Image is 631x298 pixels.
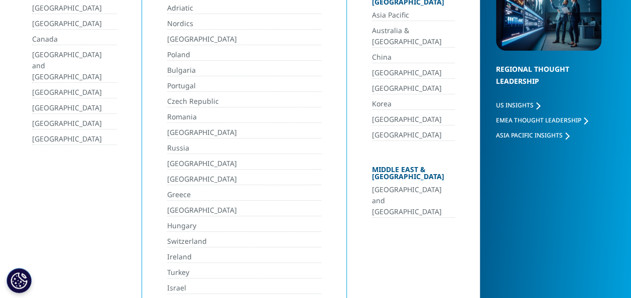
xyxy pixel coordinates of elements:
a: Asia Pacific [372,10,455,21]
a: Greece [167,189,322,201]
a: US Insights [496,101,540,109]
a: [GEOGRAPHIC_DATA] [167,174,322,185]
span: Asia Pacific Insights [496,131,563,139]
a: [GEOGRAPHIC_DATA] [167,205,322,216]
a: [GEOGRAPHIC_DATA] [372,114,455,125]
a: Israel [167,282,322,294]
a: Canada [32,34,116,45]
a: [GEOGRAPHIC_DATA] [32,102,116,114]
a: [GEOGRAPHIC_DATA] [372,129,455,141]
a: [GEOGRAPHIC_DATA] [32,118,116,129]
a: [GEOGRAPHIC_DATA] [32,133,116,145]
a: Russia [167,142,322,154]
a: Poland [167,49,322,61]
a: [GEOGRAPHIC_DATA] [32,18,116,30]
a: Romania [167,111,322,123]
div: Regional Thought Leadership [496,63,601,100]
a: Asia Pacific Insights [496,131,569,139]
a: Ireland [167,251,322,263]
a: [GEOGRAPHIC_DATA] [372,83,455,94]
a: Nordics [167,18,322,30]
span: US Insights [496,101,534,109]
a: Switzerland [167,236,322,247]
span: EMEA Thought Leadership [496,116,581,124]
a: China [372,52,455,63]
a: Australia & [GEOGRAPHIC_DATA] [372,25,455,48]
a: Bulgaria [167,65,322,76]
div: Middle East & [GEOGRAPHIC_DATA] [372,166,455,184]
a: Hungary [167,220,322,232]
a: [GEOGRAPHIC_DATA] [32,3,116,14]
a: [GEOGRAPHIC_DATA] [167,158,322,170]
a: [GEOGRAPHIC_DATA] [372,67,455,79]
a: Turkey [167,267,322,278]
a: [GEOGRAPHIC_DATA] [167,34,322,45]
a: Czech Republic [167,96,322,107]
a: EMEA Thought Leadership [496,116,588,124]
a: [GEOGRAPHIC_DATA] [32,87,116,98]
button: Cookies Settings [7,268,32,293]
a: Adriatic [167,3,322,14]
a: Portugal [167,80,322,92]
a: [GEOGRAPHIC_DATA] and [GEOGRAPHIC_DATA] [372,184,455,218]
a: [GEOGRAPHIC_DATA] and [GEOGRAPHIC_DATA] [32,49,116,83]
a: Korea [372,98,455,110]
a: [GEOGRAPHIC_DATA] [167,127,322,138]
